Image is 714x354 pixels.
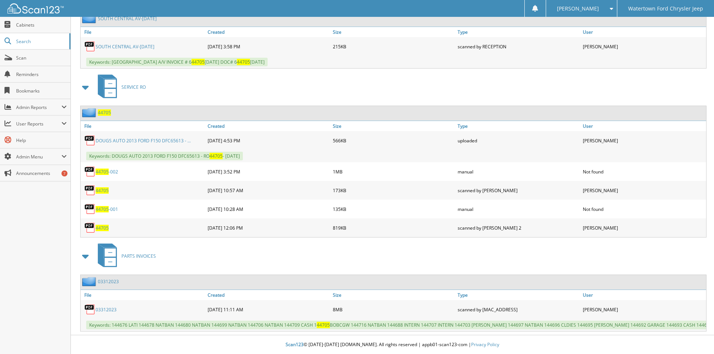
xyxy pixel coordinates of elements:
span: Search [16,38,66,45]
a: 44705-001 [96,206,118,212]
span: Watertown Ford Chrysler Jeep [628,6,703,11]
a: 44705-002 [96,169,118,175]
div: 566KB [331,133,456,148]
a: Type [456,27,581,37]
a: Privacy Policy [471,341,499,348]
div: scanned by [MAC_ADDRESS] [456,302,581,317]
a: Created [206,27,331,37]
span: Help [16,137,67,143]
div: manual [456,164,581,179]
span: Scan [16,55,67,61]
span: [PERSON_NAME] [557,6,599,11]
span: User Reports [16,121,61,127]
div: scanned by [PERSON_NAME] 2 [456,220,581,235]
div: 819KB [331,220,456,235]
a: 44705 [96,225,109,231]
span: 44705 [210,153,223,159]
img: folder2.png [82,14,98,23]
a: Type [456,290,581,300]
img: folder2.png [82,277,98,286]
span: SERVICE RO [121,84,146,90]
div: [PERSON_NAME] [581,39,706,54]
div: Not found [581,202,706,217]
div: 215KB [331,39,456,54]
div: 1MB [331,164,456,179]
a: Created [206,121,331,131]
div: [DATE] 11:11 AM [206,302,331,317]
span: Reminders [16,71,67,78]
a: User [581,290,706,300]
a: File [81,27,206,37]
a: 03312023 [96,306,117,313]
img: scan123-logo-white.svg [7,3,64,13]
span: Scan123 [286,341,304,348]
a: File [81,121,206,131]
a: Size [331,290,456,300]
span: Admin Reports [16,104,61,111]
a: DOUGS AUTO 2013 FORD F150 DFC65613 - ... [96,137,191,144]
a: File [81,290,206,300]
span: Keywords: DOUGS AUTO 2013 FORD F150 DFC65613 - RO - [DATE] [86,152,243,160]
img: PDF.png [84,203,96,215]
div: [PERSON_NAME] [581,302,706,317]
a: 03312023 [98,278,119,285]
div: [DATE] 3:58 PM [206,39,331,54]
div: © [DATE]-[DATE] [DOMAIN_NAME]. All rights reserved | appb01-scan123-com | [71,336,714,354]
div: [DATE] 4:53 PM [206,133,331,148]
div: 173KB [331,183,456,198]
img: PDF.png [84,185,96,196]
a: SERVICE RO [93,72,146,102]
div: 8MB [331,302,456,317]
img: PDF.png [84,41,96,52]
a: User [581,27,706,37]
a: Type [456,121,581,131]
span: 44705 [192,59,205,65]
span: Cabinets [16,22,67,28]
div: [DATE] 10:28 AM [206,202,331,217]
a: SOUTH CENTRAL AV-[DATE] [98,15,157,22]
span: Bookmarks [16,88,67,94]
div: [PERSON_NAME] [581,220,706,235]
a: Size [331,121,456,131]
div: scanned by RECEPTION [456,39,581,54]
a: PARTS INVOICES [93,241,156,271]
img: PDF.png [84,135,96,146]
div: [DATE] 12:06 PM [206,220,331,235]
img: PDF.png [84,304,96,315]
a: SOUTH CENTRAL AV-[DATE] [96,43,154,50]
a: 44705 [98,109,111,116]
div: uploaded [456,133,581,148]
img: PDF.png [84,166,96,177]
span: Admin Menu [16,154,61,160]
a: 44705 [96,187,109,194]
span: 44705 [96,169,109,175]
img: PDF.png [84,222,96,233]
span: PARTS INVOICES [121,253,156,259]
div: [PERSON_NAME] [581,133,706,148]
div: Not found [581,164,706,179]
div: [DATE] 3:52 PM [206,164,331,179]
div: scanned by [PERSON_NAME] [456,183,581,198]
img: folder2.png [82,108,98,117]
div: 135KB [331,202,456,217]
a: User [581,121,706,131]
span: Keywords: [GEOGRAPHIC_DATA] A/V INVOICE # 6 [DATE] DOC# 6 [DATE] [86,58,268,66]
div: [PERSON_NAME] [581,183,706,198]
span: 44705 [96,206,109,212]
div: [DATE] 10:57 AM [206,183,331,198]
a: Created [206,290,331,300]
div: 7 [61,170,67,176]
span: 44705 [317,322,330,328]
span: Announcements [16,170,67,176]
div: manual [456,202,581,217]
span: 44705 [237,59,250,65]
a: Size [331,27,456,37]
